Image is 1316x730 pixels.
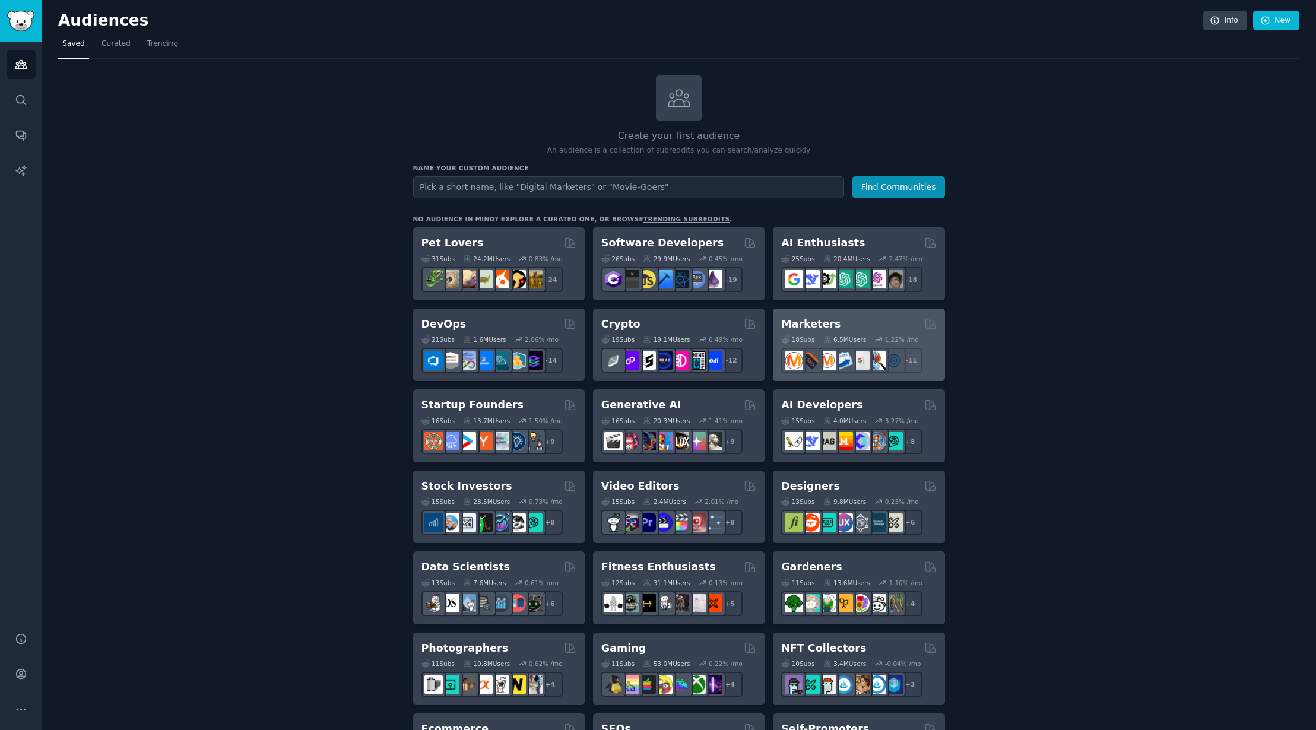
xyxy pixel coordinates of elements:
div: 2.4M Users [643,497,686,506]
div: 29.9M Users [643,255,690,263]
div: 19.1M Users [643,335,690,344]
img: GamerPals [654,675,673,694]
img: elixir [704,270,722,288]
img: Entrepreneurship [508,432,526,450]
div: 11 Sub s [781,579,814,587]
img: DigitalItems [884,675,903,694]
img: azuredevops [424,351,443,370]
img: workout [638,594,656,612]
div: 10.8M Users [463,659,510,668]
img: postproduction [704,513,722,532]
div: 0.61 % /mo [525,579,559,587]
img: ycombinator [474,432,493,450]
img: GardenersWorld [884,594,903,612]
div: + 14 [538,348,563,373]
img: AnalogCommunity [458,675,476,694]
div: 0.73 % /mo [529,497,563,506]
img: NFTMarketplace [801,675,820,694]
h2: Startup Founders [421,398,524,412]
img: NFTExchange [785,675,803,694]
div: + 6 [898,510,922,535]
div: 0.45 % /mo [709,255,743,263]
div: 16 Sub s [601,417,635,425]
div: 2.47 % /mo [889,255,922,263]
img: defi_ [704,351,722,370]
h2: Stock Investors [421,479,512,494]
div: 28.5M Users [463,497,510,506]
img: Trading [474,513,493,532]
img: aivideo [604,432,623,450]
span: Saved [62,39,85,49]
div: 0.22 % /mo [709,659,743,668]
div: 11 Sub s [421,659,455,668]
div: 1.41 % /mo [709,417,743,425]
img: GYM [604,594,623,612]
div: + 6 [538,591,563,616]
h2: NFT Collectors [781,641,866,656]
img: Emailmarketing [835,351,853,370]
div: 31.1M Users [643,579,690,587]
img: startup [458,432,476,450]
div: 21 Sub s [421,335,455,344]
img: UXDesign [835,513,853,532]
img: VideoEditors [654,513,673,532]
img: datascience [441,594,459,612]
img: flowers [851,594,870,612]
img: DevOpsLinks [474,351,493,370]
img: OnlineMarketing [884,351,903,370]
img: statistics [458,594,476,612]
img: LangChain [785,432,803,450]
img: content_marketing [785,351,803,370]
img: XboxGamers [687,675,706,694]
img: gamers [671,675,689,694]
div: 15 Sub s [601,497,635,506]
img: finalcutpro [671,513,689,532]
img: UrbanGardening [868,594,886,612]
img: AskComputerScience [687,270,706,288]
img: CozyGamers [621,675,639,694]
h3: Name your custom audience [413,164,945,172]
button: Find Communities [852,176,945,198]
div: 11 Sub s [601,659,635,668]
a: Saved [58,34,89,59]
div: 2.01 % /mo [705,497,738,506]
img: ethstaker [638,351,656,370]
img: Forex [458,513,476,532]
img: learnjavascript [638,270,656,288]
img: PetAdvice [508,270,526,288]
img: editors [621,513,639,532]
img: datasets [508,594,526,612]
img: typography [785,513,803,532]
div: 0.13 % /mo [709,579,743,587]
img: bigseo [801,351,820,370]
a: Info [1203,11,1247,31]
img: UI_Design [818,513,836,532]
div: + 24 [538,267,563,292]
img: OpenSourceAI [851,432,870,450]
img: growmybusiness [524,432,543,450]
img: ValueInvesting [441,513,459,532]
img: GummySearch logo [7,11,34,31]
div: + 11 [898,348,922,373]
img: csharp [604,270,623,288]
img: streetphotography [441,675,459,694]
input: Pick a short name, like "Digital Marketers" or "Movie-Goers" [413,176,844,198]
div: + 4 [898,591,922,616]
img: swingtrading [508,513,526,532]
h2: Photographers [421,641,509,656]
p: An audience is a collection of subreddits you can search/analyze quickly [413,145,945,156]
img: Rag [818,432,836,450]
div: No audience in mind? Explore a curated one, or browse . [413,215,732,223]
div: 3.27 % /mo [885,417,919,425]
img: MachineLearning [424,594,443,612]
img: ballpython [441,270,459,288]
img: linux_gaming [604,675,623,694]
img: SonyAlpha [474,675,493,694]
div: 13.7M Users [463,417,510,425]
img: NFTmarket [818,675,836,694]
div: 1.22 % /mo [885,335,919,344]
img: googleads [851,351,870,370]
img: logodesign [801,513,820,532]
div: + 8 [718,510,743,535]
img: personaltraining [704,594,722,612]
